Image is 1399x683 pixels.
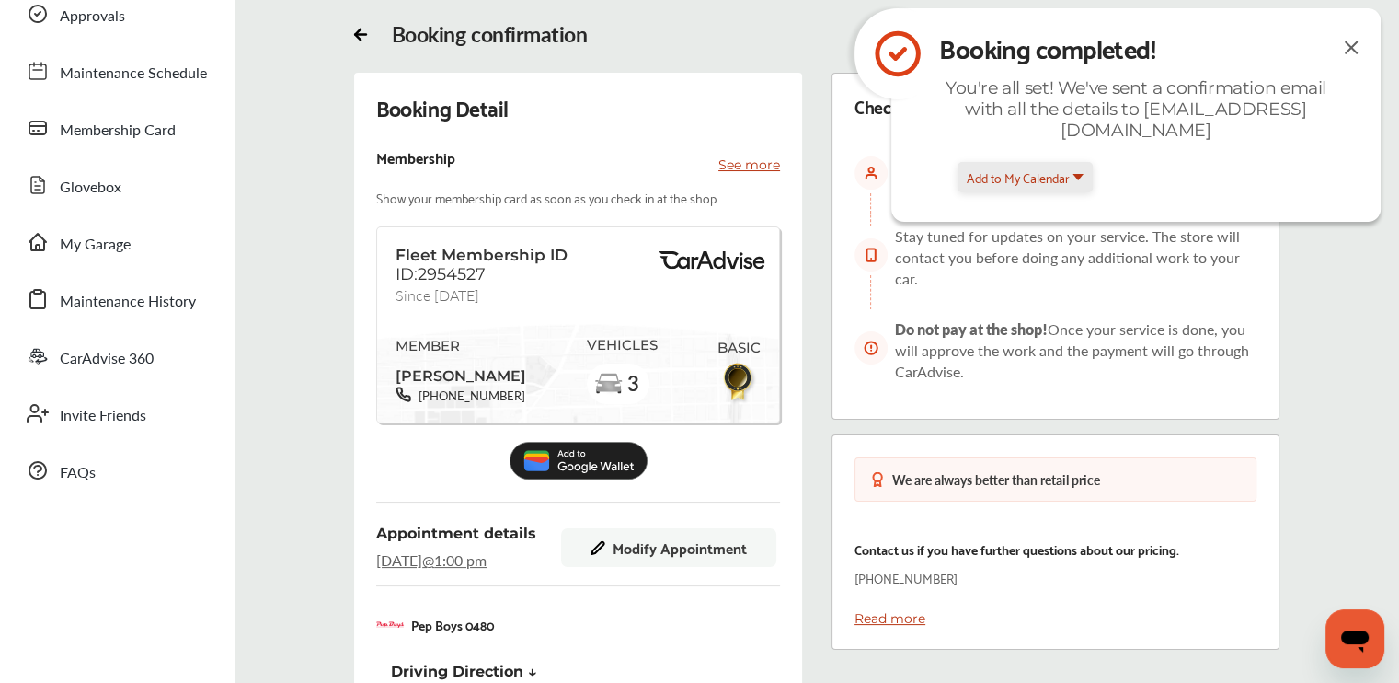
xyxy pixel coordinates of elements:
[17,275,216,323] a: Maintenance History
[892,473,1100,486] div: We are always better than retail price
[587,337,658,353] span: VEHICLES
[396,387,411,402] img: phone-black.37208b07.svg
[60,404,146,428] span: Invite Friends
[510,442,648,480] img: Add_to_Google_Wallet.5c177d4c.svg
[392,21,588,47] div: Booking confirmation
[854,567,958,588] p: [PHONE_NUMBER]
[718,156,780,174] p: See more
[17,332,216,380] a: CarAdvise 360
[411,614,494,635] p: Pep Boys 0480
[17,446,216,494] a: FAQs
[718,361,760,404] img: BasicBadge.31956f0b.svg
[396,338,526,354] span: MEMBER
[854,610,925,627] a: Read more
[376,525,536,542] span: Appointment details
[854,96,1002,117] div: Check in Instruction
[854,538,1179,560] p: Contact us if you have further questions about our pricing.
[60,62,207,86] span: Maintenance Schedule
[717,340,761,356] span: BASIC
[895,226,1240,289] span: Stay tuned for updates on your service. The store will contact you before doing any additional wo...
[60,119,176,143] span: Membership Card
[17,161,216,209] a: Glovebox
[396,361,526,387] span: [PERSON_NAME]
[895,318,1249,382] span: Once your service is done, you will approve the work and the payment will go through CarAdvise.
[422,550,434,571] span: @
[17,218,216,266] a: My Garage
[626,372,639,395] span: 3
[60,461,96,485] span: FAQs
[939,25,1333,69] div: Booking completed!
[434,550,487,571] span: 1:00 pm
[929,77,1343,141] div: You're all set! We've sent a confirmation email with all the details to [EMAIL_ADDRESS][DOMAIN_NAME]
[1325,609,1384,668] iframe: Button to launch messaging window
[60,5,125,29] span: Approvals
[396,246,568,264] span: Fleet Membership ID
[60,233,131,257] span: My Garage
[561,528,776,567] button: Modify Appointment
[895,320,1048,338] span: Do not pay at the shop!
[657,251,767,270] img: BasicPremiumLogo.8d547ee0.svg
[376,550,422,571] span: [DATE]
[854,8,941,99] img: icon-check-circle.92f6e2ec.svg
[967,167,1070,188] span: Add to My Calendar
[870,472,885,487] img: medal-badge-icon.048288b6.svg
[376,611,404,639] img: logo-pepboys.png
[1340,36,1362,59] img: close-icon.a004319c.svg
[594,370,624,399] img: car-basic.192fe7b4.svg
[17,47,216,95] a: Maintenance Schedule
[60,347,154,371] span: CarAdvise 360
[17,104,216,152] a: Membership Card
[60,290,196,314] span: Maintenance History
[613,539,747,556] span: Modify Appointment
[396,284,479,300] span: Since [DATE]
[376,95,509,121] div: Booking Detail
[396,264,486,284] span: ID:2954527
[60,176,121,200] span: Glovebox
[411,387,525,404] span: [PHONE_NUMBER]
[17,389,216,437] a: Invite Friends
[376,187,718,208] p: Show your membership card as soon as you check in at the shop.
[391,663,537,680] div: Driving Direction ↓
[958,162,1093,192] button: Add to My Calendar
